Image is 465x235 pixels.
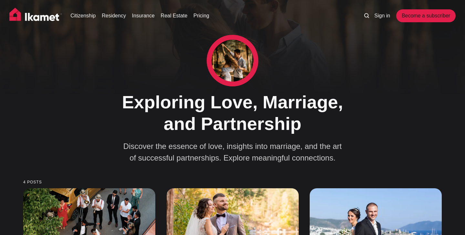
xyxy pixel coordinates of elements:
img: Ikamet home [9,8,62,24]
p: Discover the essence of love, insights into marriage, and the art of successful partnerships. Exp... [119,141,346,164]
a: Residency [102,12,126,20]
a: Sign in [374,12,390,20]
a: Citizenship [70,12,96,20]
a: Insurance [132,12,155,20]
a: Real Estate [161,12,188,20]
h1: Exploring Love, Marriage, and Partnership [113,91,352,134]
a: Pricing [193,12,209,20]
img: Exploring Love, Marriage, and Partnership [212,40,253,82]
small: 4 posts [23,180,442,184]
a: Become a subscriber [396,9,456,22]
